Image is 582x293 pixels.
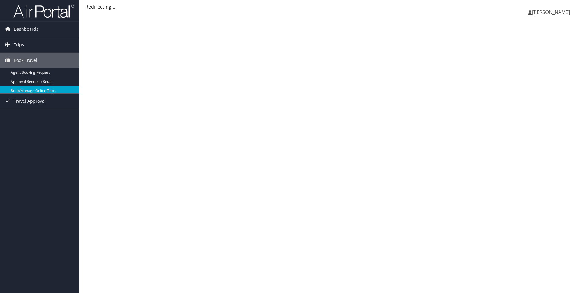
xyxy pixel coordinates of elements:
[14,37,24,52] span: Trips
[13,4,74,18] img: airportal-logo.png
[528,3,576,21] a: [PERSON_NAME]
[85,3,576,10] div: Redirecting...
[14,94,46,109] span: Travel Approval
[14,53,37,68] span: Book Travel
[14,22,38,37] span: Dashboards
[532,9,570,16] span: [PERSON_NAME]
